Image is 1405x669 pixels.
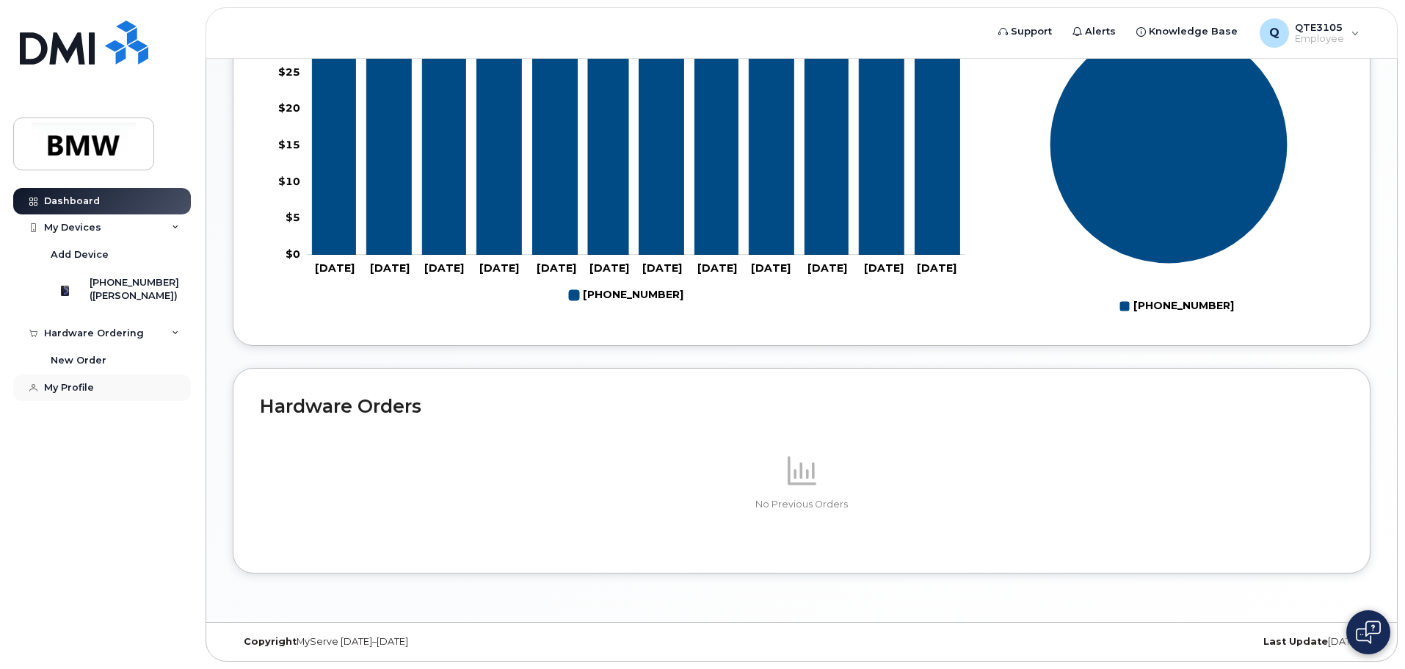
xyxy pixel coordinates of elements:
[988,17,1062,46] a: Support
[424,261,464,275] tspan: [DATE]
[1085,24,1116,39] span: Alerts
[370,261,410,275] tspan: [DATE]
[1269,24,1279,42] span: Q
[589,261,629,275] tspan: [DATE]
[278,174,300,187] tspan: $10
[286,211,300,224] tspan: $5
[278,65,300,78] tspan: $25
[1263,636,1328,647] strong: Last Update
[1356,621,1381,644] img: Open chat
[1295,33,1344,45] span: Employee
[537,261,576,275] tspan: [DATE]
[260,498,1343,511] p: No Previous Orders
[569,283,683,308] g: 864-787-4483
[751,261,791,275] tspan: [DATE]
[1126,17,1248,46] a: Knowledge Base
[479,261,519,275] tspan: [DATE]
[642,261,682,275] tspan: [DATE]
[278,101,300,115] tspan: $20
[278,138,300,151] tspan: $15
[1249,18,1370,48] div: QTE3105
[697,261,737,275] tspan: [DATE]
[1050,25,1288,264] g: Series
[315,261,355,275] tspan: [DATE]
[991,636,1370,648] div: [DATE]
[244,636,297,647] strong: Copyright
[807,261,847,275] tspan: [DATE]
[286,247,300,261] tspan: $0
[864,261,904,275] tspan: [DATE]
[260,395,1343,417] h2: Hardware Orders
[1149,24,1238,39] span: Knowledge Base
[312,35,959,255] g: 864-787-4483
[569,283,683,308] g: Legend
[917,261,956,275] tspan: [DATE]
[1062,17,1126,46] a: Alerts
[1011,24,1052,39] span: Support
[1119,294,1234,319] g: Legend
[233,636,612,648] div: MyServe [DATE]–[DATE]
[1295,21,1344,33] span: QTE3105
[1050,25,1288,318] g: Chart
